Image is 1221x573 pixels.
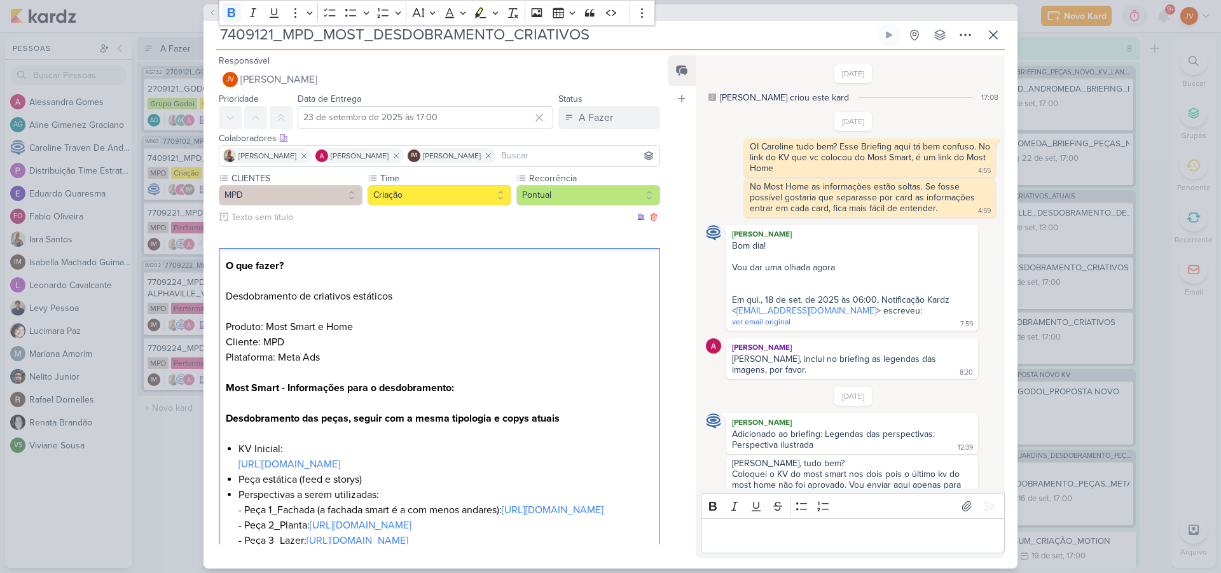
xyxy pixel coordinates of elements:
[732,240,963,316] span: Bom dia! Vou dar uma olhada agora Em qui., 18 de set. de 2025 às 06:00, Notificação Kardz < > esc...
[238,472,653,487] li: Peça estática (feed e storys)
[729,416,976,429] div: [PERSON_NAME]
[226,289,653,319] p: Desdobramento de criativos estáticos
[732,317,790,326] span: ver email original
[732,458,972,469] div: [PERSON_NAME], tudo bem?
[307,534,408,547] a: [URL][DOMAIN_NAME]
[238,150,296,162] span: [PERSON_NAME]
[884,30,894,40] div: Ligar relógio
[408,149,420,162] div: Isabella Machado Guimarães
[732,429,937,450] div: Adicionado ao briefing: Legendas das perspectivas: Perspectiva ilustrada
[219,68,660,91] button: JV [PERSON_NAME]
[219,132,660,145] div: Colaboradores
[423,150,481,162] span: [PERSON_NAME]
[223,149,236,162] img: Iara Santos
[706,225,721,240] img: Caroline Traven De Andrade
[558,93,583,104] label: Status
[216,24,875,46] input: Kard Sem Título
[558,106,660,129] button: A Fazer
[960,368,973,378] div: 8:20
[411,153,417,159] p: IM
[238,487,653,548] li: Perspectivas a serem utilizadas: - Peça 1_Fachada (a fachada smart é a com menos andares): - Peça...
[750,181,977,214] div: No Most Home as informações estão soltas. Se fosse possível gostaria que separasse por card as in...
[226,382,454,394] strong: Most Smart - Informações para o desdobramento:
[499,148,657,163] input: Buscar
[732,469,972,534] div: Coloquei o KV do most smart nos dois pois o último kv do most home não foi aprovado. Vou enviar a...
[230,172,362,185] label: CLIENTES
[729,228,976,240] div: [PERSON_NAME]
[720,91,849,104] div: [PERSON_NAME] criou este kard
[219,93,259,104] label: Prioridade
[310,519,411,532] a: [URL][DOMAIN_NAME]
[701,494,1005,518] div: Editor toolbar
[226,319,653,380] p: Produto: Most Smart e Home Cliente: MPD Plataforma: Meta Ads
[331,150,389,162] span: [PERSON_NAME]
[701,518,1005,553] div: Editor editing area: main
[226,412,560,425] strong: Desdobramento das peças, seguir com a mesma tipologia e copys atuais
[219,55,270,66] label: Responsável
[516,185,660,205] button: Pontual
[706,413,721,429] img: Caroline Traven De Andrade
[238,458,340,471] a: [URL][DOMAIN_NAME]
[368,185,511,205] button: Criação
[226,76,234,83] p: JV
[315,149,328,162] img: Alessandra Gomes
[298,106,553,129] input: Select a date
[223,72,238,87] div: Joney Viana
[238,441,653,472] li: KV Inicial:
[219,185,362,205] button: MPD
[960,319,973,329] div: 7:59
[298,93,361,104] label: Data de Entrega
[981,92,998,103] div: 17:08
[528,172,660,185] label: Recorrência
[229,211,635,224] input: Texto sem título
[750,141,993,174] div: OI Caroline tudo bem? Esse Briefing aqui tá bem confuso. No link do KV que vc colocou do Most Sma...
[978,166,991,176] div: 4:55
[502,504,604,516] a: [URL][DOMAIN_NAME]
[226,259,284,272] strong: O que fazer?
[379,172,511,185] label: Time
[736,305,876,316] a: [EMAIL_ADDRESS][DOMAIN_NAME]
[706,338,721,354] img: Alessandra Gomes
[978,206,991,216] div: 4:59
[729,341,976,354] div: [PERSON_NAME]
[732,354,939,375] div: [PERSON_NAME], inclui no briefing as legendas das imagens, por favor.
[958,443,973,453] div: 12:39
[240,72,317,87] span: [PERSON_NAME]
[579,110,613,125] div: A Fazer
